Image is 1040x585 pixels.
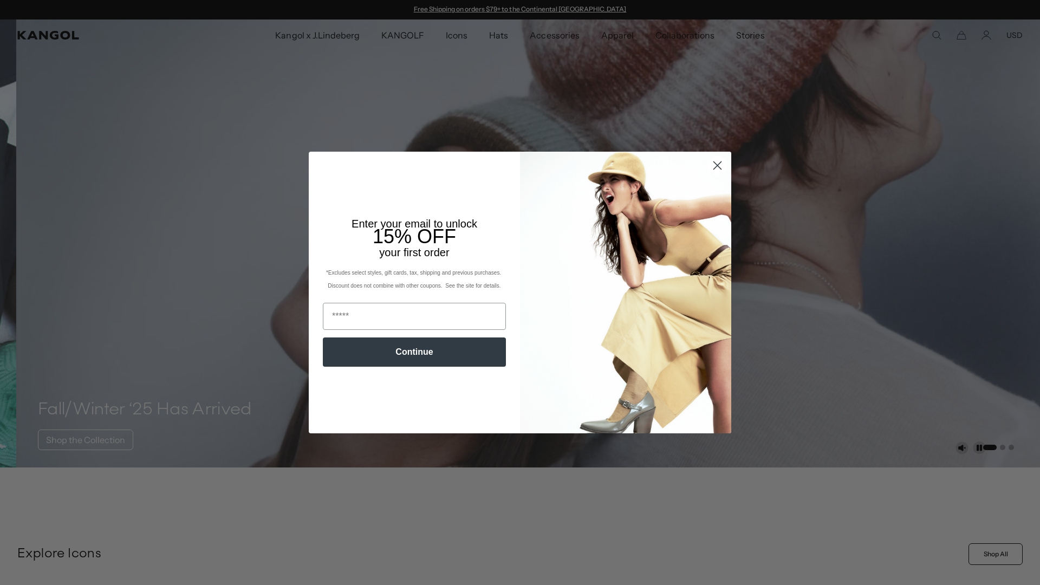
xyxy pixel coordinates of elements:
[708,156,727,175] button: Close dialog
[323,337,506,367] button: Continue
[323,303,506,330] input: Email
[373,225,456,248] span: 15% OFF
[379,246,449,258] span: your first order
[352,218,477,230] span: Enter your email to unlock
[326,270,503,289] span: *Excludes select styles, gift cards, tax, shipping and previous purchases. Discount does not comb...
[520,152,731,433] img: 93be19ad-e773-4382-80b9-c9d740c9197f.jpeg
